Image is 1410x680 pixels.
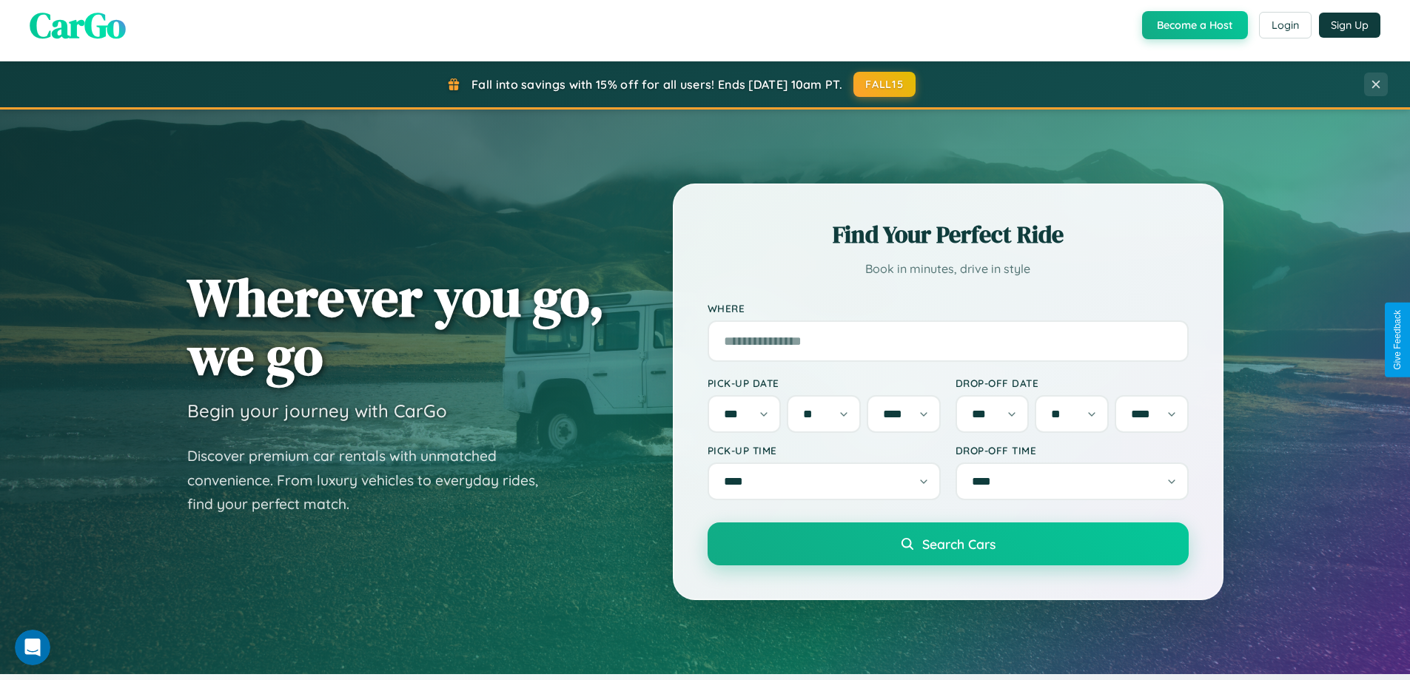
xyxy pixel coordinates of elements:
button: Become a Host [1142,11,1248,39]
button: FALL15 [853,72,916,97]
span: Fall into savings with 15% off for all users! Ends [DATE] 10am PT. [471,77,842,92]
label: Pick-up Date [708,377,941,389]
h3: Begin your journey with CarGo [187,400,447,422]
h1: Wherever you go, we go [187,268,605,385]
button: Sign Up [1319,13,1380,38]
span: CarGo [30,1,126,50]
h2: Find Your Perfect Ride [708,218,1189,251]
iframe: Intercom live chat [15,630,50,665]
p: Book in minutes, drive in style [708,258,1189,280]
span: Search Cars [922,536,996,552]
label: Pick-up Time [708,444,941,457]
button: Search Cars [708,522,1189,565]
div: Give Feedback [1392,310,1403,370]
label: Drop-off Time [956,444,1189,457]
p: Discover premium car rentals with unmatched convenience. From luxury vehicles to everyday rides, ... [187,444,557,516]
label: Drop-off Date [956,377,1189,389]
button: Login [1259,12,1312,38]
label: Where [708,302,1189,314]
